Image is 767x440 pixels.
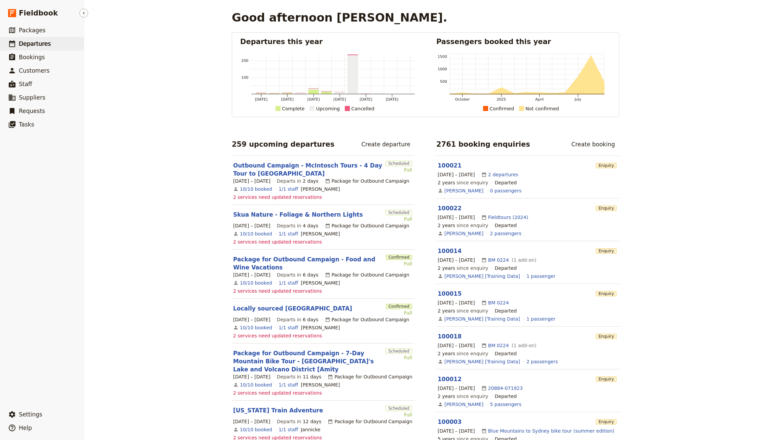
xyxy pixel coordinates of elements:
[233,211,363,219] a: Skua Nature - Foliage & Northern Lights
[233,418,270,425] span: [DATE] – [DATE]
[303,419,321,424] span: 12 days
[316,105,340,113] div: Upcoming
[386,309,412,316] div: Full
[325,222,409,229] div: Package for Outbound Campaign
[386,210,412,215] span: Scheduled
[444,230,483,237] a: [PERSON_NAME]
[301,381,340,388] span: Clive Paget
[386,161,412,166] span: Scheduled
[277,418,321,425] span: Departs in
[436,139,530,149] h2: 2761 booking enquiries
[386,354,412,361] div: Full
[19,54,45,61] span: Bookings
[488,257,509,263] a: BM 0224
[567,139,619,150] a: Create booking
[19,108,45,114] span: Requests
[438,299,475,306] span: [DATE] – [DATE]
[489,105,514,113] div: Confirmed
[233,255,383,271] a: Package for Outbound Campaign - Food and Wine Vacations
[233,271,270,278] span: [DATE] – [DATE]
[438,350,488,357] span: since enquiry
[279,280,298,286] a: 1/1 staff
[277,316,318,323] span: Departs in
[495,393,517,400] div: Departed
[301,230,340,237] span: Clive Paget
[328,373,412,380] div: Package for Outbound Campaign
[386,216,412,222] div: Full
[242,59,249,63] tspan: 200
[19,425,32,431] span: Help
[495,350,517,357] div: Departed
[510,342,537,349] span: ( 1 add-on )
[438,307,488,314] span: since enquiry
[303,374,321,379] span: 11 days
[233,161,383,178] a: Outbound Campaign - McIntosch Tours - 4 Day Tour to [GEOGRAPHIC_DATA]
[438,308,455,314] span: 2 years
[386,411,412,418] div: Full
[490,230,521,237] a: View the passengers for this booking
[281,97,294,102] tspan: [DATE]
[438,180,455,185] span: 2 years
[233,239,322,245] span: 2 services need updated reservations
[333,97,346,102] tspan: [DATE]
[386,349,412,354] span: Scheduled
[386,406,412,411] span: Scheduled
[233,304,352,313] a: Locally sourced [GEOGRAPHIC_DATA]
[240,324,272,331] a: View the bookings for this departure
[495,222,517,229] div: Departed
[303,272,318,278] span: 6 days
[255,97,267,102] tspan: [DATE]
[596,376,617,382] span: Enquiry
[596,206,617,211] span: Enquiry
[488,342,509,349] a: BM 0224
[444,187,483,194] a: [PERSON_NAME]
[438,265,488,271] span: since enquiry
[19,81,32,87] span: Staff
[488,214,528,221] a: Fieldtours (2024)
[497,97,506,102] tspan: 2025
[232,11,447,24] h1: Good afternoon [PERSON_NAME].
[19,411,42,418] span: Settings
[19,121,34,128] span: Tasks
[233,288,322,294] span: 2 services need updated reservations
[232,139,334,149] h2: 259 upcoming departures
[510,257,537,263] span: ( 1 add-on )
[328,418,412,425] div: Package for Outbound Campaign
[495,179,517,186] div: Departed
[488,299,509,306] a: BM 0224
[438,342,475,349] span: [DATE] – [DATE]
[438,257,475,263] span: [DATE] – [DATE]
[490,187,521,194] a: View the passengers for this booking
[79,9,88,17] button: Hide menu
[240,230,272,237] a: View the bookings for this departure
[242,75,249,80] tspan: 100
[596,419,617,425] span: Enquiry
[240,37,415,47] h2: Departures this year
[233,178,270,184] span: [DATE] – [DATE]
[444,273,520,280] a: [PERSON_NAME] [Training Data]
[240,280,272,286] a: View the bookings for this departure
[303,178,318,184] span: 2 days
[19,40,51,47] span: Departures
[307,97,320,102] tspan: [DATE]
[303,317,318,322] span: 6 days
[303,223,318,228] span: 4 days
[596,291,617,296] span: Enquiry
[495,265,517,271] div: Departed
[240,186,272,192] a: View the bookings for this departure
[526,316,555,322] a: View the passengers for this booking
[279,426,298,433] a: 1/1 staff
[19,8,58,18] span: Fieldbook
[301,280,340,286] span: Clive Paget
[233,373,270,380] span: [DATE] – [DATE]
[233,316,270,323] span: [DATE] – [DATE]
[233,406,323,414] a: [US_STATE] Train Adventure
[325,316,409,323] div: Package for Outbound Campaign
[525,105,559,113] div: Not confirmed
[444,316,520,322] a: [PERSON_NAME] [Training Data]
[357,139,415,150] a: Create departure
[596,163,617,168] span: Enquiry
[438,428,475,434] span: [DATE] – [DATE]
[438,265,455,271] span: 2 years
[535,97,544,102] tspan: April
